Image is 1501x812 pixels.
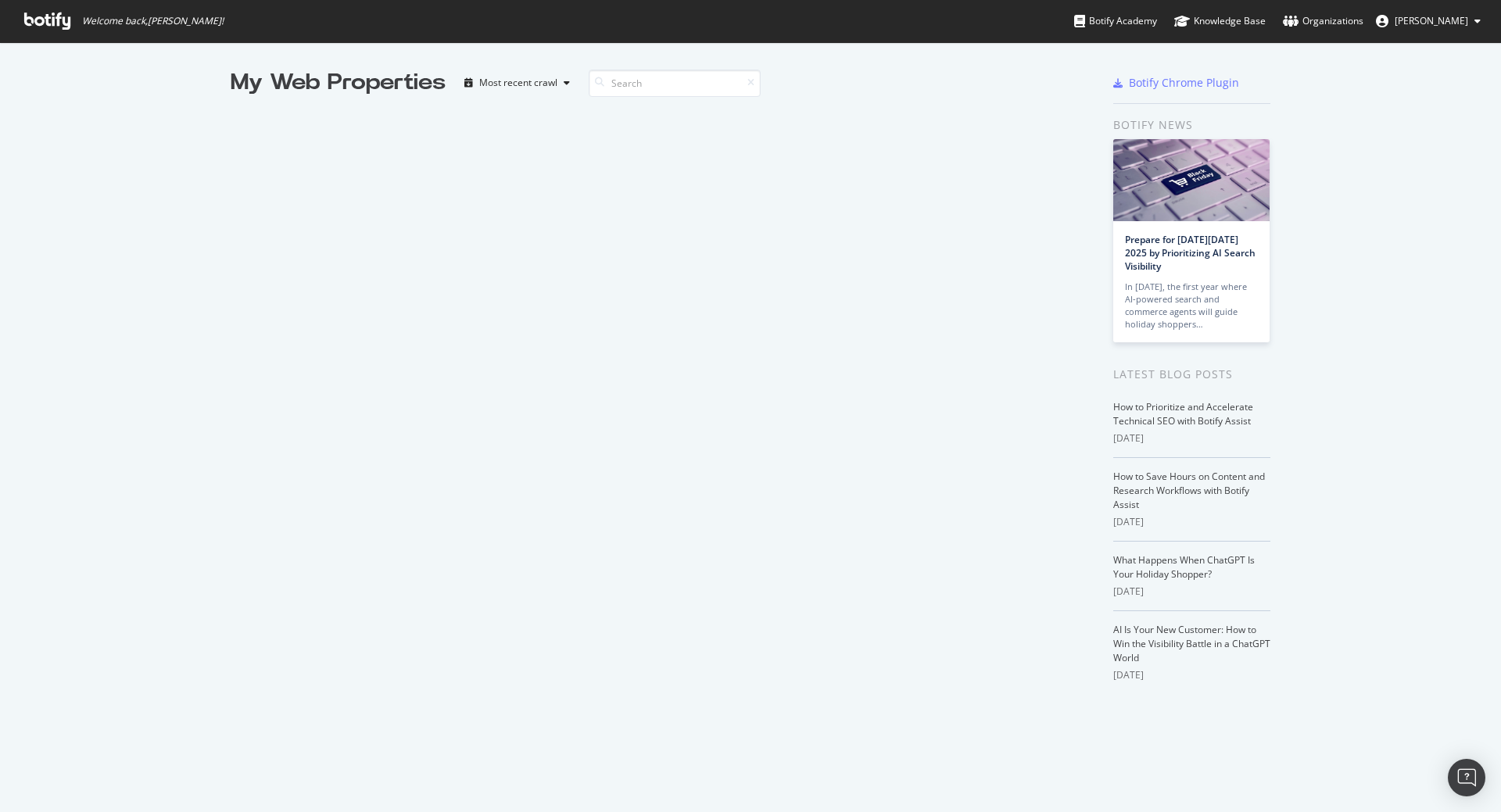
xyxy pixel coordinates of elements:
div: [DATE] [1113,668,1270,682]
span: Welcome back, [PERSON_NAME] ! [82,15,224,27]
input: Search [589,70,761,97]
div: Latest Blog Posts [1113,366,1270,383]
a: How to Save Hours on Content and Research Workflows with Botify Assist [1113,470,1265,511]
button: [PERSON_NAME] [1363,9,1493,34]
div: Organizations [1283,13,1363,29]
div: Open Intercom Messenger [1448,759,1485,796]
div: Botify Academy [1074,13,1157,29]
div: My Web Properties [231,67,446,98]
img: Prepare for Black Friday 2025 by Prioritizing AI Search Visibility [1113,139,1270,221]
div: Knowledge Base [1174,13,1266,29]
div: [DATE] [1113,515,1270,529]
button: Most recent crawl [458,70,576,95]
div: In [DATE], the first year where AI-powered search and commerce agents will guide holiday shoppers… [1125,281,1258,331]
div: Botify news [1113,116,1270,134]
a: Botify Chrome Plugin [1113,75,1239,91]
div: [DATE] [1113,431,1270,445]
div: Most recent crawl [479,78,557,88]
a: Prepare for [DATE][DATE] 2025 by Prioritizing AI Search Visibility [1125,233,1256,273]
a: How to Prioritize and Accelerate Technical SEO with Botify Assist [1113,400,1253,427]
div: [DATE] [1113,585,1270,599]
a: AI Is Your New Customer: How to Win the Visibility Battle in a ChatGPT World [1113,623,1270,664]
div: Botify Chrome Plugin [1129,75,1239,91]
a: What Happens When ChatGPT Is Your Holiday Shopper? [1113,553,1255,581]
span: joanna duchesne [1395,14,1468,27]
